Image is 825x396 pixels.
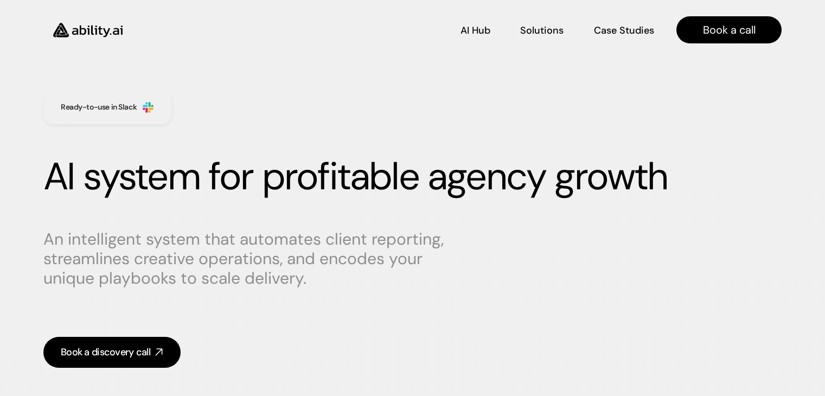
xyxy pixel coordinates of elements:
[461,21,490,40] a: AI Hub
[703,22,756,37] p: Book a call
[61,346,150,359] div: Book a discovery call
[43,154,782,200] h1: AI system for profitable agency growth
[138,16,782,43] nav: Main navigation
[593,21,655,40] a: Case Studies
[676,16,782,43] a: Book a call
[43,229,456,288] p: An intelligent system that automates client reporting, streamlines creative operations, and encod...
[520,21,564,40] a: Solutions
[520,24,564,37] p: Solutions
[461,24,490,37] p: AI Hub
[61,102,137,113] h3: Ready-to-use in Slack
[594,24,654,37] p: Case Studies
[43,337,181,368] a: Book a discovery call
